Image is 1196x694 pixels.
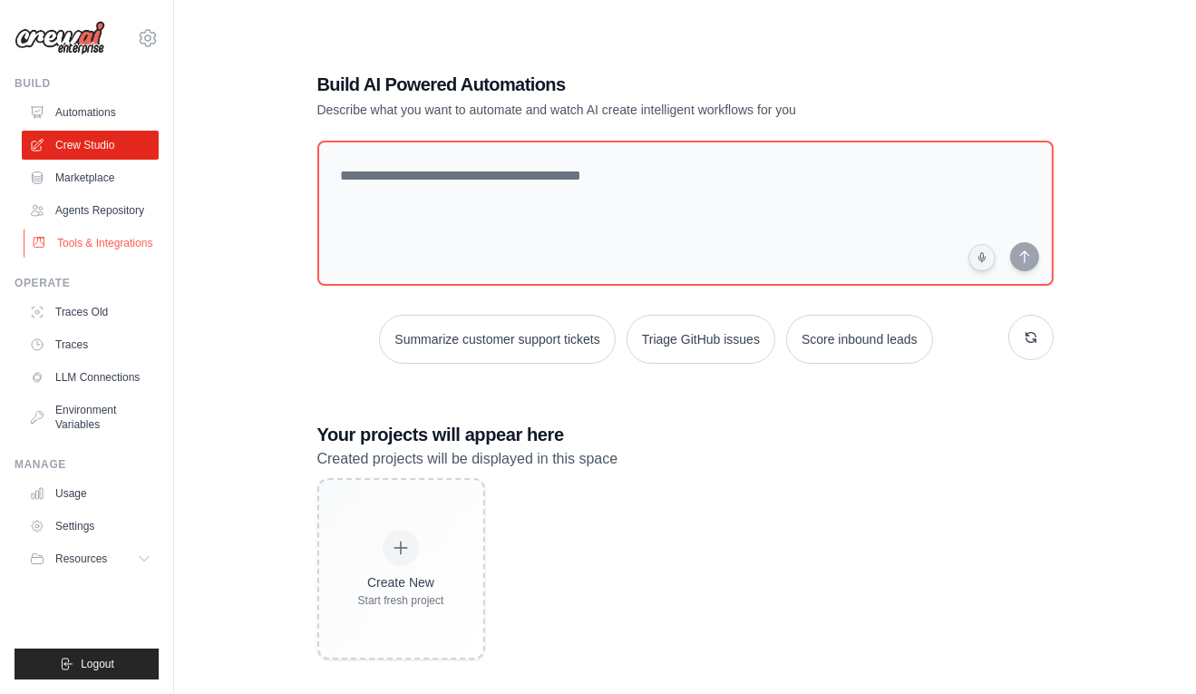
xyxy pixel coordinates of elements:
p: Describe what you want to automate and watch AI create intelligent workflows for you [317,101,927,119]
a: Automations [22,98,159,127]
button: Score inbound leads [786,315,933,364]
a: Marketplace [22,163,159,192]
a: Agents Repository [22,196,159,225]
a: LLM Connections [22,363,159,392]
h1: Build AI Powered Automations [317,72,927,97]
img: Logo [15,21,105,55]
a: Usage [22,479,159,508]
button: Get new suggestions [1008,315,1054,360]
button: Summarize customer support tickets [379,315,615,364]
a: Traces [22,330,159,359]
a: Crew Studio [22,131,159,160]
a: Tools & Integrations [24,229,160,258]
div: Manage [15,457,159,472]
h3: Your projects will appear here [317,422,1054,447]
a: Environment Variables [22,396,159,439]
button: Triage GitHub issues [627,315,775,364]
button: Resources [22,544,159,573]
button: Logout [15,649,159,679]
iframe: Chat Widget [1105,607,1196,694]
div: Build [15,76,159,91]
div: Create New [358,573,444,591]
span: Logout [81,657,114,671]
div: Operate [15,276,159,290]
a: Traces Old [22,298,159,327]
a: Settings [22,512,159,541]
span: Resources [55,552,107,566]
div: Start fresh project [358,593,444,608]
p: Created projects will be displayed in this space [317,447,1054,471]
button: Click to speak your automation idea [968,244,996,271]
